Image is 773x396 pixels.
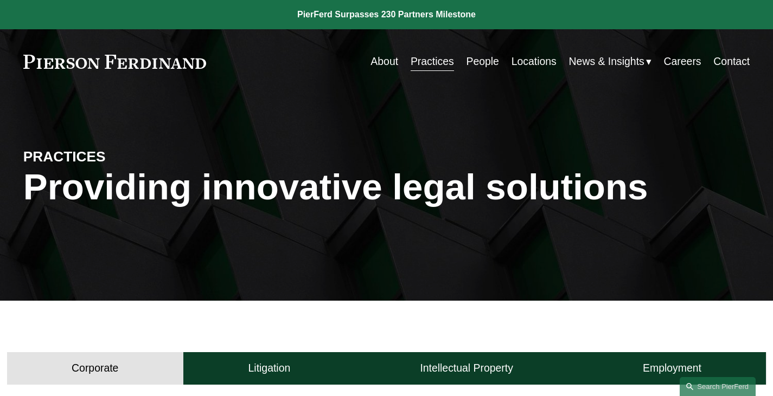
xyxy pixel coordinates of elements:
[664,51,701,72] a: Careers
[72,361,118,375] h4: Corporate
[420,361,513,375] h4: Intellectual Property
[411,51,454,72] a: Practices
[713,51,750,72] a: Contact
[466,51,499,72] a: People
[370,51,398,72] a: About
[23,148,205,166] h4: PRACTICES
[569,52,644,71] span: News & Insights
[680,377,756,396] a: Search this site
[569,51,651,72] a: folder dropdown
[643,361,701,375] h4: Employment
[23,166,750,208] h1: Providing innovative legal solutions
[248,361,291,375] h4: Litigation
[512,51,557,72] a: Locations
